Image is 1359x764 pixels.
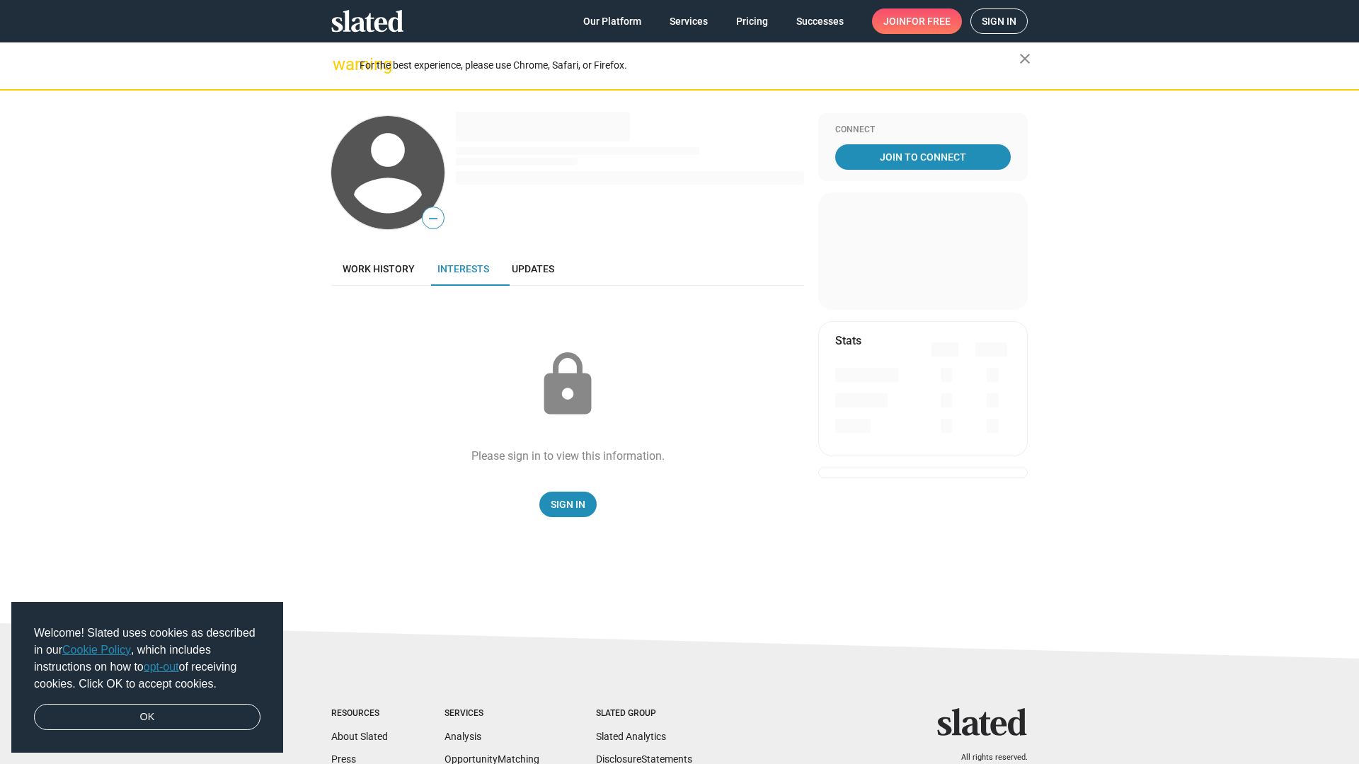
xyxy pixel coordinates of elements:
a: Joinfor free [872,8,962,34]
span: Our Platform [583,8,641,34]
a: Sign In [539,492,597,517]
a: opt-out [144,661,179,673]
mat-icon: close [1016,50,1033,67]
a: dismiss cookie message [34,704,260,731]
span: Successes [796,8,844,34]
span: Services [670,8,708,34]
a: Updates [500,252,566,286]
a: Interests [426,252,500,286]
mat-icon: warning [333,56,350,73]
div: Services [445,708,539,719]
a: Analysis [445,731,481,742]
mat-icon: lock [532,349,603,420]
div: Slated Group [596,708,692,719]
a: Join To Connect [835,144,1011,170]
a: About Slated [331,731,388,742]
a: Our Platform [572,8,653,34]
span: Interests [437,263,489,274]
span: Sign In [551,492,585,517]
mat-card-title: Stats [835,333,861,348]
a: Successes [785,8,855,34]
a: Pricing [725,8,779,34]
div: Resources [331,708,388,719]
a: Work history [331,252,426,286]
span: Sign in [982,9,1016,33]
span: — [423,209,444,228]
a: Sign in [970,8,1028,34]
div: Please sign in to view this information. [471,448,665,463]
div: For the best experience, please use Chrome, Safari, or Firefox. [360,56,1019,75]
div: cookieconsent [11,602,283,753]
span: Work history [343,263,415,274]
div: Connect [835,125,1011,136]
span: Welcome! Slated uses cookies as described in our , which includes instructions on how to of recei... [34,625,260,693]
a: Cookie Policy [62,644,131,656]
span: Join [883,8,951,34]
span: Join To Connect [838,144,1008,170]
a: Slated Analytics [596,731,666,742]
span: Pricing [736,8,768,34]
span: Updates [512,263,554,274]
span: for free [906,8,951,34]
a: Services [658,8,719,34]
